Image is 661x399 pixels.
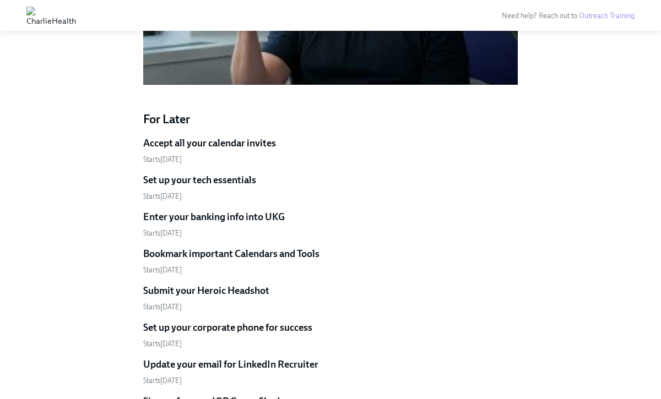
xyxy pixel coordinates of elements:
span: Monday, September 22nd 2025, 10:00 am [143,229,182,237]
a: Accept all your calendar invitesStarts[DATE] [143,136,518,165]
h5: Bookmark important Calendars and Tools [143,247,319,260]
h5: Submit your Heroic Headshot [143,284,269,297]
h5: Set up your tech essentials [143,173,256,187]
h5: Enter your banking info into UKG [143,210,285,223]
span: Monday, September 22nd 2025, 10:00 am [143,303,182,311]
a: Outreach Training [579,12,635,20]
a: Enter your banking info into UKGStarts[DATE] [143,210,518,238]
span: Monday, September 22nd 2025, 10:00 am [143,155,182,163]
a: Update your email for LinkedIn RecruiterStarts[DATE] [143,358,518,386]
a: Set up your tech essentialsStarts[DATE] [143,173,518,201]
span: Monday, September 22nd 2025, 10:00 am [143,266,182,274]
h5: Set up your corporate phone for success [143,321,312,334]
a: Set up your corporate phone for successStarts[DATE] [143,321,518,349]
span: Monday, September 22nd 2025, 10:00 am [143,376,182,385]
span: Monday, September 22nd 2025, 10:00 am [143,340,182,348]
span: Need help? Reach out to [502,12,635,20]
h5: Accept all your calendar invites [143,136,276,150]
a: Submit your Heroic HeadshotStarts[DATE] [143,284,518,312]
h5: Update your email for LinkedIn Recruiter [143,358,318,371]
span: Monday, September 22nd 2025, 10:00 am [143,192,182,200]
h4: For Later [143,111,518,128]
img: CharlieHealth [26,7,76,24]
a: Bookmark important Calendars and ToolsStarts[DATE] [143,247,518,275]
